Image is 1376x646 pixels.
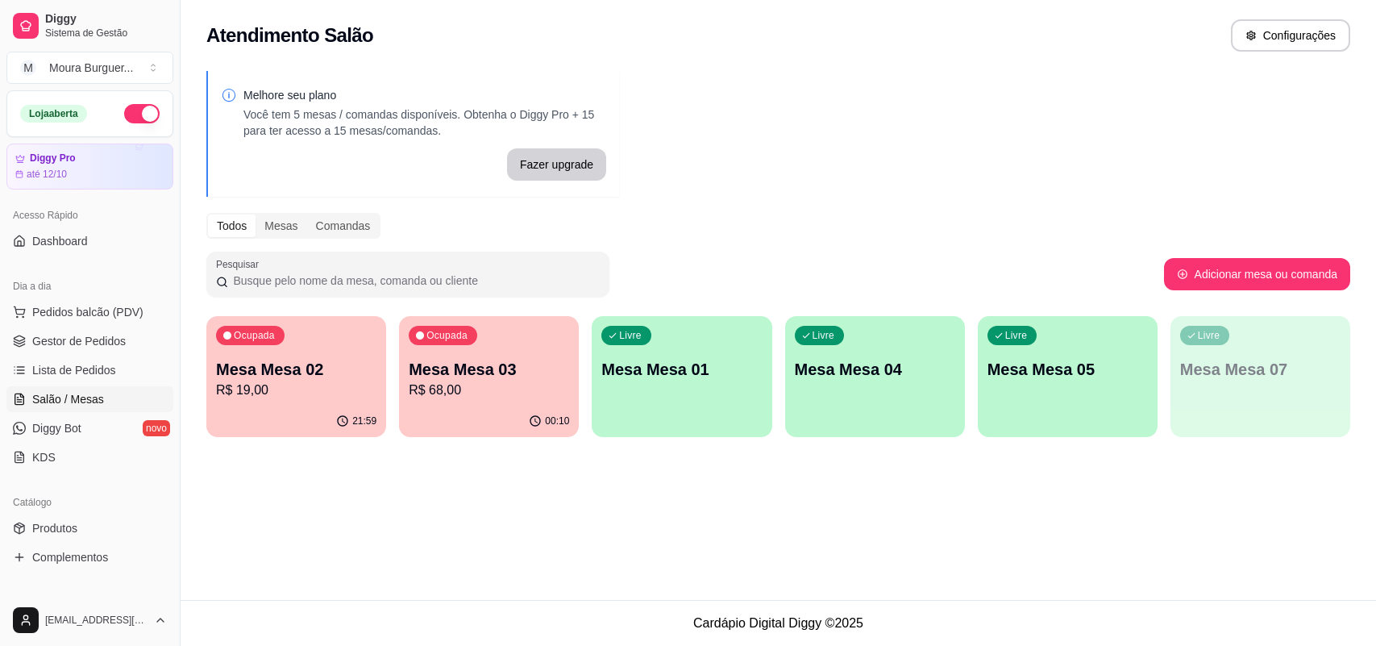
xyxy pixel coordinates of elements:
button: LivreMesa Mesa 04 [785,316,965,437]
div: Loja aberta [20,105,87,123]
p: Livre [1005,329,1028,342]
p: Livre [1198,329,1220,342]
h2: Atendimento Salão [206,23,373,48]
p: Livre [813,329,835,342]
button: LivreMesa Mesa 07 [1170,316,1350,437]
p: 21:59 [352,415,376,427]
span: Dashboard [32,233,88,249]
article: Diggy Pro [30,152,76,165]
p: Mesa Mesa 03 [409,358,569,381]
div: Dia a dia [6,273,173,299]
span: Diggy [45,12,167,27]
button: Alterar Status [124,104,160,123]
button: Select a team [6,52,173,84]
div: Comandas [307,215,380,237]
button: Pedidos balcão (PDV) [6,299,173,325]
div: Acesso Rápido [6,202,173,228]
span: Pedidos balcão (PDV) [32,304,143,320]
a: Diggy Proaté 12/10 [6,144,173,190]
p: Você tem 5 mesas / comandas disponíveis. Obtenha o Diggy Pro + 15 para ter acesso a 15 mesas/coma... [243,106,606,139]
p: Mesa Mesa 01 [601,358,762,381]
button: OcupadaMesa Mesa 03R$ 68,0000:10 [399,316,579,437]
button: OcupadaMesa Mesa 02R$ 19,0021:59 [206,316,386,437]
span: Gestor de Pedidos [32,333,126,349]
button: Fazer upgrade [507,148,606,181]
p: Mesa Mesa 05 [987,358,1148,381]
a: Gestor de Pedidos [6,328,173,354]
button: Configurações [1231,19,1350,52]
a: Complementos [6,544,173,570]
span: Sistema de Gestão [45,27,167,40]
span: Produtos [32,520,77,536]
p: 00:10 [545,415,569,427]
div: Moura Burguer ... [49,60,133,76]
footer: Cardápio Digital Diggy © 2025 [181,600,1376,646]
span: Salão / Mesas [32,391,104,407]
label: Pesquisar [216,257,264,271]
p: R$ 68,00 [409,381,569,400]
a: Dashboard [6,228,173,254]
p: Mesa Mesa 04 [795,358,955,381]
p: Livre [619,329,642,342]
p: Mesa Mesa 02 [216,358,376,381]
p: Melhore seu plano [243,87,606,103]
button: LivreMesa Mesa 01 [592,316,771,437]
span: KDS [32,449,56,465]
input: Pesquisar [228,273,600,289]
a: Diggy Botnovo [6,415,173,441]
article: até 12/10 [27,168,67,181]
p: Mesa Mesa 07 [1180,358,1341,381]
span: Complementos [32,549,108,565]
a: KDS [6,444,173,470]
span: [EMAIL_ADDRESS][DOMAIN_NAME] [45,614,148,627]
div: Catálogo [6,490,173,515]
button: [EMAIL_ADDRESS][DOMAIN_NAME] [6,601,173,640]
button: Adicionar mesa ou comanda [1164,258,1350,290]
p: Ocupada [234,329,275,342]
span: M [20,60,36,76]
a: Lista de Pedidos [6,357,173,383]
button: LivreMesa Mesa 05 [978,316,1158,437]
a: Produtos [6,515,173,541]
div: Todos [208,215,256,237]
div: Mesas [256,215,306,237]
span: Diggy Bot [32,420,81,436]
p: R$ 19,00 [216,381,376,400]
p: Ocupada [426,329,468,342]
a: DiggySistema de Gestão [6,6,173,45]
a: Salão / Mesas [6,386,173,412]
span: Lista de Pedidos [32,362,116,378]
